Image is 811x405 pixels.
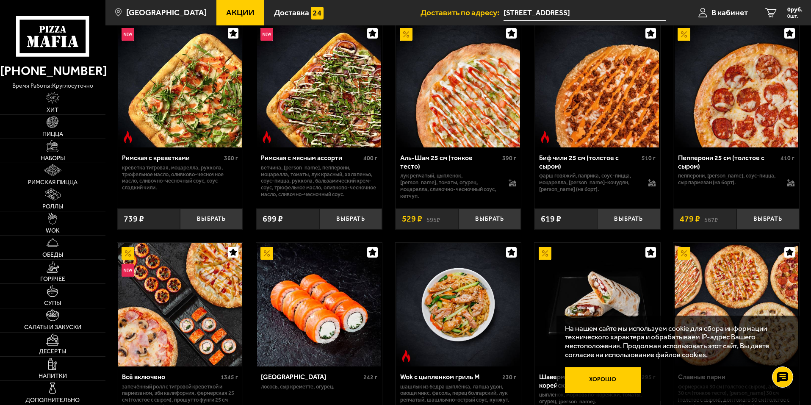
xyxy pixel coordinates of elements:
img: Акционный [400,28,412,41]
div: [GEOGRAPHIC_DATA] [261,373,361,381]
span: 1345 г [221,374,238,381]
span: Санкт-Петербург, Стартовая улица, 8 [504,5,666,21]
s: 595 ₽ [426,215,440,223]
span: 739 ₽ [124,215,144,223]
a: Острое блюдоWok с цыпленком гриль M [396,243,521,366]
span: 360 г [224,155,238,162]
button: Выбрать [458,208,521,229]
p: шашлык из бедра цыплёнка, лапша удон, овощи микс, фасоль, перец болгарский, лук репчатый, шашлычн... [400,383,517,404]
span: Хит [47,107,58,113]
button: Выбрать [597,208,660,229]
span: Салаты и закуски [24,325,81,330]
img: Острое блюдо [260,131,273,144]
div: Всё включено [122,373,219,381]
img: Акционный [260,247,273,260]
a: НовинкаОстрое блюдоРимская с мясным ассорти [256,24,382,147]
img: Акционный [122,247,134,260]
p: ветчина, [PERSON_NAME], пепперони, моцарелла, томаты, лук красный, халапеньо, соус-пицца, руккола... [261,164,377,198]
img: Острое блюдо [539,131,551,144]
a: АкционныйФиладельфия [256,243,382,366]
span: Горячее [40,276,65,282]
div: Аль-Шам 25 см (тонкое тесто) [400,154,501,170]
button: Выбрать [180,208,243,229]
span: Доставка [274,8,309,17]
span: Обеды [42,252,63,258]
span: Десерты [39,349,66,355]
img: Аль-Шам 25 см (тонкое тесто) [396,24,520,147]
div: Римская с креветками [122,154,222,162]
img: Новинка [122,28,134,41]
span: Супы [44,300,61,306]
span: 510 г [642,155,656,162]
span: 479 ₽ [680,215,700,223]
p: лук репчатый, цыпленок, [PERSON_NAME], томаты, огурец, моцарелла, сливочно-чесночный соус, кетчуп. [400,172,501,200]
span: Римская пицца [28,180,78,186]
p: пепперони, [PERSON_NAME], соус-пицца, сыр пармезан (на борт). [678,172,778,186]
span: Дополнительно [25,397,80,403]
a: НовинкаОстрое блюдоРимская с креветками [117,24,243,147]
span: 410 г [781,155,794,162]
img: Биф чили 25 см (толстое с сыром) [535,24,659,147]
span: 0 шт. [787,14,803,19]
a: АкционныйСлавные парни [673,243,799,366]
span: 699 ₽ [263,215,283,223]
a: Острое блюдоБиф чили 25 см (толстое с сыром) [534,24,660,147]
img: Филадельфия [257,243,381,366]
a: АкционныйАль-Шам 25 см (тонкое тесто) [396,24,521,147]
p: креветка тигровая, моцарелла, руккола, трюфельное масло, оливково-чесночное масло, сливочно-чесно... [122,164,238,191]
p: цыпленок, морковь по-корейски, томаты, огурец, [PERSON_NAME]. [539,391,656,405]
img: Всё включено [118,243,242,366]
span: [GEOGRAPHIC_DATA] [126,8,207,17]
span: Акции [226,8,255,17]
button: Хорошо [565,367,641,393]
p: фарш говяжий, паприка, соус-пицца, моцарелла, [PERSON_NAME]-кочудян, [PERSON_NAME] (на борт). [539,172,639,193]
span: 0 руб. [787,7,803,13]
span: Наборы [41,155,65,161]
button: Выбрать [736,208,799,229]
img: Славные парни [675,243,798,366]
div: Шаверма с морковью по-корейски [539,373,639,389]
img: Римская с креветками [118,24,242,147]
span: В кабинет [711,8,748,17]
a: АкционныйПепперони 25 см (толстое с сыром) [673,24,799,147]
img: Акционный [678,28,690,41]
a: АкционныйШаверма с морковью по-корейски [534,243,660,366]
img: Шаверма с морковью по-корейски [535,243,659,366]
input: Ваш адрес доставки [504,5,666,21]
s: 567 ₽ [704,215,718,223]
img: Акционный [539,247,551,260]
span: Пицца [42,131,63,137]
span: 529 ₽ [402,215,422,223]
div: Wok с цыпленком гриль M [400,373,501,381]
span: Напитки [39,373,67,379]
span: Роллы [42,204,63,210]
span: 619 ₽ [541,215,561,223]
span: 400 г [363,155,377,162]
img: Новинка [260,28,273,41]
img: Римская с мясным ассорти [257,24,381,147]
p: лосось, Сыр креметте, огурец. [261,383,377,390]
span: 242 г [363,374,377,381]
p: На нашем сайте мы используем cookie для сбора информации технического характера и обрабатываем IP... [565,324,786,359]
img: Пепперони 25 см (толстое с сыром) [675,24,798,147]
div: Пепперони 25 см (толстое с сыром) [678,154,778,170]
img: Wok с цыпленком гриль M [396,243,520,366]
img: Острое блюдо [122,131,134,144]
div: Римская с мясным ассорти [261,154,361,162]
img: 15daf4d41897b9f0e9f617042186c801.svg [311,7,324,19]
span: Доставить по адресу: [421,8,504,17]
span: WOK [46,228,60,234]
img: Острое блюдо [400,350,412,363]
img: Новинка [122,264,134,277]
button: Выбрать [319,208,382,229]
span: 230 г [502,374,516,381]
img: Акционный [678,247,690,260]
div: Биф чили 25 см (толстое с сыром) [539,154,639,170]
span: 390 г [502,155,516,162]
a: АкционныйНовинкаВсё включено [117,243,243,366]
